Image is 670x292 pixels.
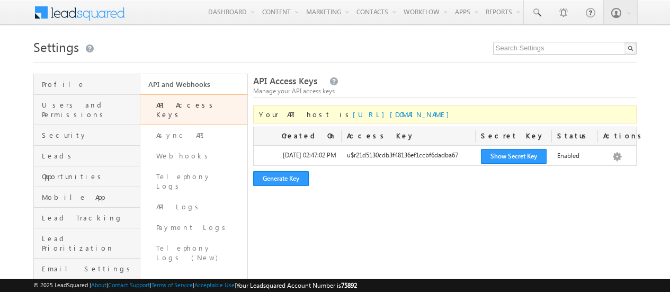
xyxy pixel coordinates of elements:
a: Async API [140,125,247,146]
span: Lead Prioritization [42,234,137,253]
span: Your API host is [259,110,454,119]
span: API Access Keys [253,75,317,87]
a: Lead Prioritization [34,228,140,259]
button: Generate Key [253,171,309,186]
a: Telephony Logs (New) [140,238,247,268]
a: Profile [34,74,140,95]
a: API Logs [140,197,247,217]
span: Mobile App [42,192,137,202]
a: Leads [34,146,140,166]
a: Security [34,125,140,146]
div: Manage your API access keys [253,86,637,96]
button: Show Secret Key [481,149,547,164]
div: [DATE] 02:47:02 PM [254,151,342,165]
div: Secret Key [476,127,552,145]
a: Telephony Logs [140,166,247,197]
a: Users and Permissions [34,95,140,125]
a: Payment Logs [140,217,247,238]
span: Opportunities [42,172,137,181]
div: Actions [598,127,636,145]
div: Enabled [552,151,598,165]
input: Search Settings [493,42,637,55]
span: Lead Tracking [42,213,137,223]
a: Terms of Service [151,281,193,288]
a: Mobile App [34,187,140,208]
a: Lead Tracking [34,208,140,228]
div: Created On [254,127,342,145]
span: 75892 [341,281,357,289]
a: Acceptable Use [194,281,235,288]
a: [URL][DOMAIN_NAME] [353,110,454,119]
span: © 2025 LeadSquared | | | | | [33,280,357,290]
div: Access Key [342,127,476,145]
a: Opportunities [34,166,140,187]
span: Email Settings [42,264,137,273]
a: API Access Keys [140,94,247,125]
a: Contact Support [108,281,150,288]
a: Webhooks [140,146,247,166]
div: Status [552,127,598,145]
span: Your Leadsquared Account Number is [236,281,357,289]
a: API and Webhooks [140,74,247,94]
a: About [91,281,106,288]
span: Leads [42,151,137,161]
span: Users and Permissions [42,100,137,119]
div: u$r21d5130cdb3f48136ef1ccbf6dadba67 [342,151,476,165]
span: Settings [33,38,79,55]
span: Profile [42,79,137,89]
a: Email Settings [34,259,140,279]
span: Security [42,130,137,140]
